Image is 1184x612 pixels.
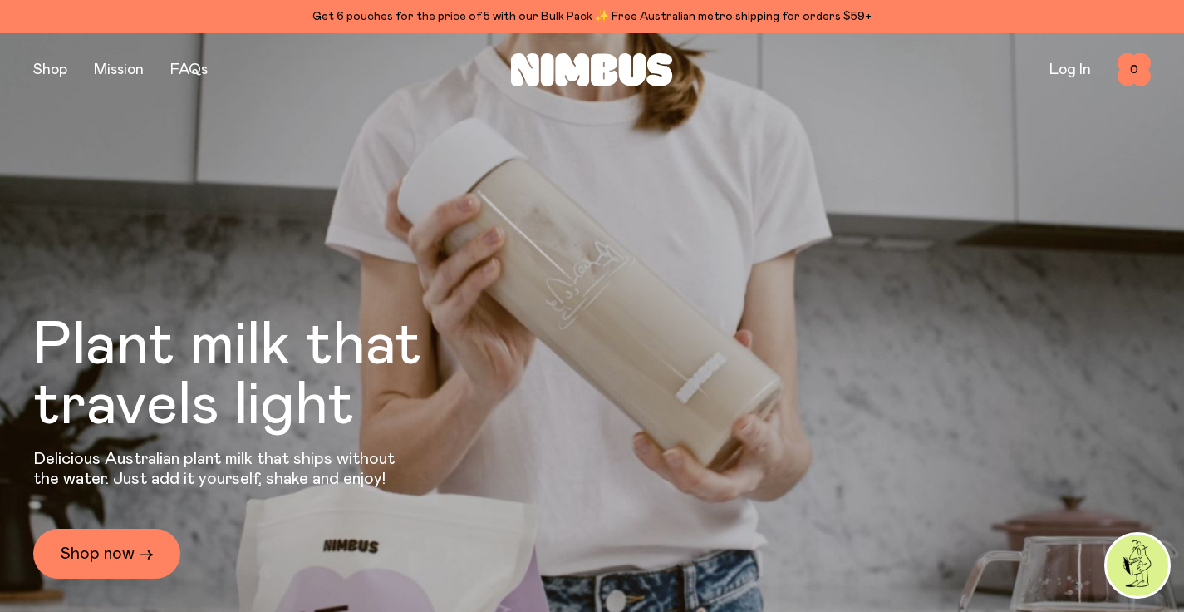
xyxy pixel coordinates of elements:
[1049,62,1091,77] a: Log In
[94,62,144,77] a: Mission
[33,529,180,579] a: Shop now →
[1118,53,1151,86] button: 0
[33,7,1151,27] div: Get 6 pouches for the price of 5 with our Bulk Pack ✨ Free Australian metro shipping for orders $59+
[33,449,405,489] p: Delicious Australian plant milk that ships without the water. Just add it yourself, shake and enjoy!
[33,316,512,436] h1: Plant milk that travels light
[1107,535,1168,596] img: agent
[170,62,208,77] a: FAQs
